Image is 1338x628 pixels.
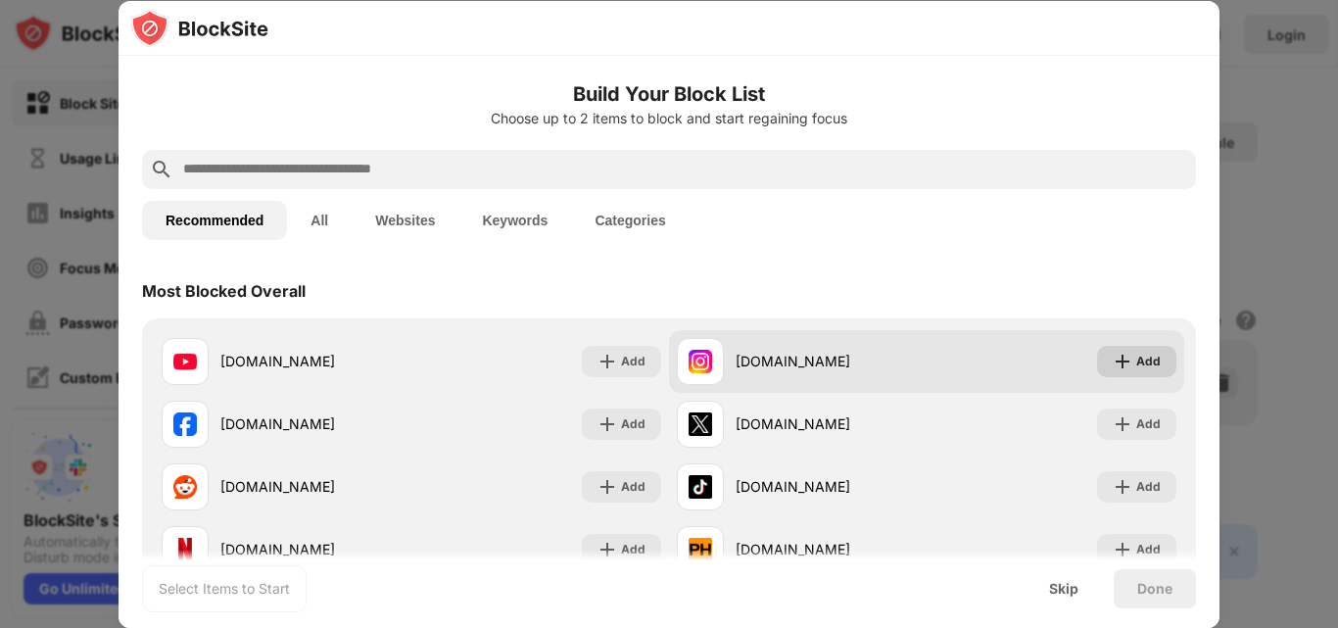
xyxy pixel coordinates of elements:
div: [DOMAIN_NAME] [220,413,411,434]
div: Add [621,414,645,434]
div: [DOMAIN_NAME] [220,539,411,559]
img: favicons [689,350,712,373]
div: Skip [1049,581,1078,597]
button: Categories [571,201,689,240]
img: favicons [173,350,197,373]
div: [DOMAIN_NAME] [736,539,927,559]
button: Keywords [458,201,571,240]
img: favicons [173,412,197,436]
div: Add [1136,414,1161,434]
img: favicons [689,412,712,436]
div: Add [621,540,645,559]
div: Add [1136,540,1161,559]
div: Add [621,477,645,497]
div: Most Blocked Overall [142,281,306,301]
div: Add [1136,477,1161,497]
div: Choose up to 2 items to block and start regaining focus [142,111,1196,126]
div: [DOMAIN_NAME] [736,413,927,434]
img: favicons [689,538,712,561]
div: [DOMAIN_NAME] [220,351,411,371]
img: search.svg [150,158,173,181]
div: Select Items to Start [159,579,290,599]
img: logo-blocksite.svg [130,9,268,48]
img: favicons [173,475,197,499]
div: [DOMAIN_NAME] [736,476,927,497]
button: Recommended [142,201,287,240]
button: All [287,201,352,240]
img: favicons [173,538,197,561]
div: Add [621,352,645,371]
h6: Build Your Block List [142,79,1196,109]
button: Websites [352,201,458,240]
div: [DOMAIN_NAME] [736,351,927,371]
div: [DOMAIN_NAME] [220,476,411,497]
div: Done [1137,581,1172,597]
img: favicons [689,475,712,499]
div: Add [1136,352,1161,371]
